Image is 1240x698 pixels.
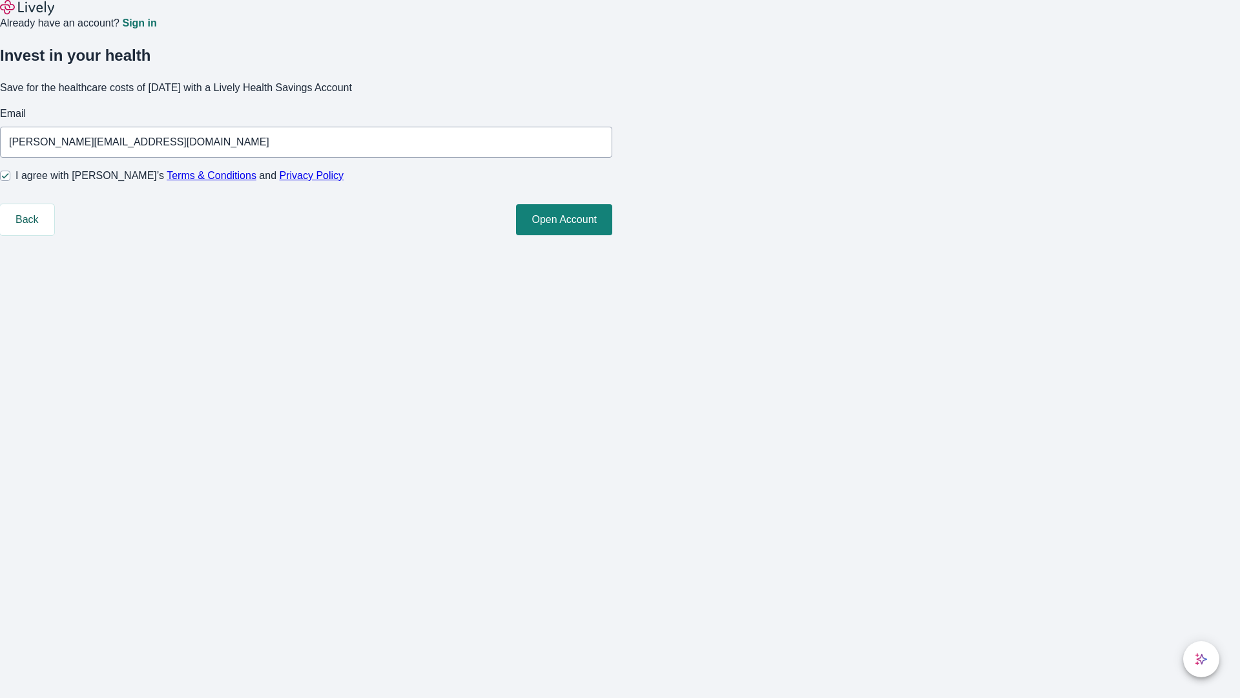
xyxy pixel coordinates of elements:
a: Sign in [122,18,156,28]
svg: Lively AI Assistant [1195,653,1208,666]
button: chat [1183,641,1219,677]
span: I agree with [PERSON_NAME]’s and [15,168,344,184]
a: Privacy Policy [280,170,344,181]
a: Terms & Conditions [167,170,256,181]
button: Open Account [516,204,612,235]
